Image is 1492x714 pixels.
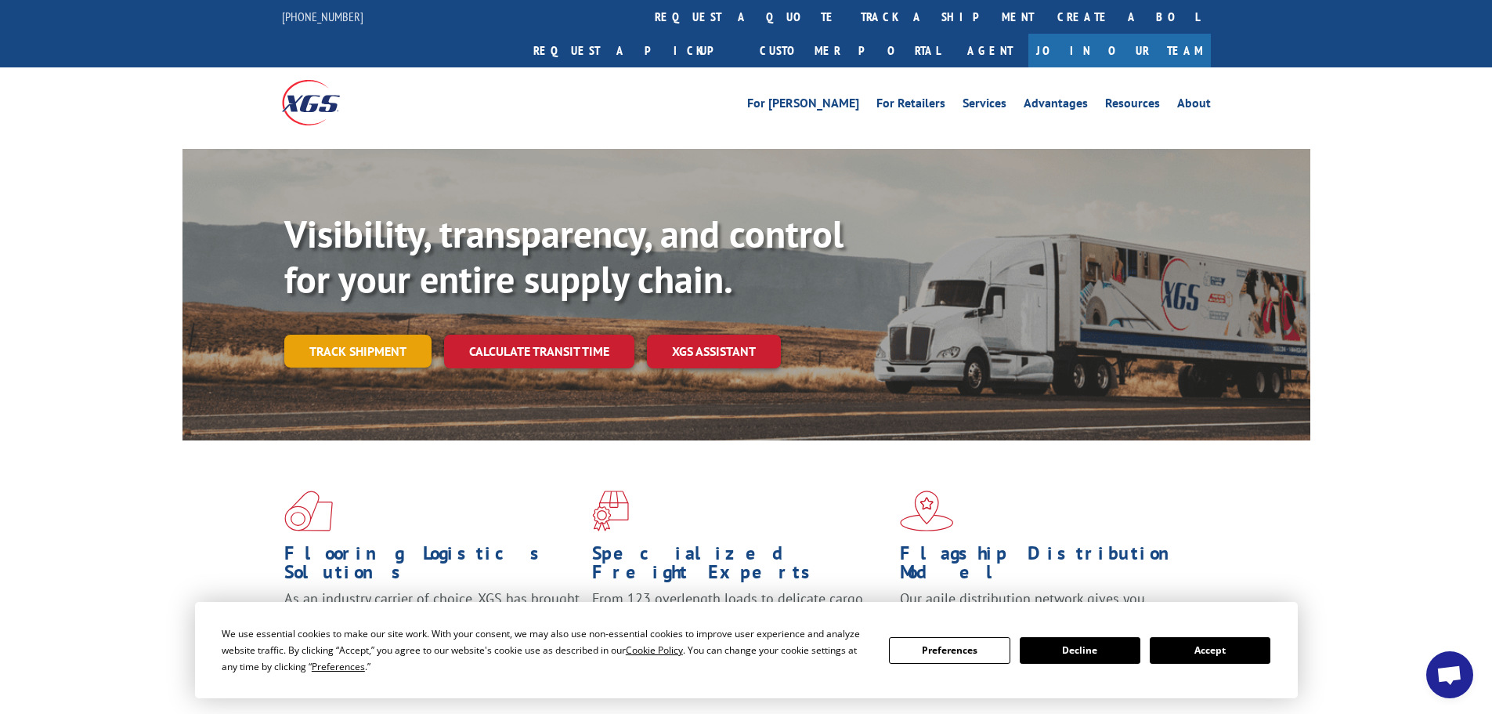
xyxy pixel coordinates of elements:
a: Open chat [1426,651,1473,698]
img: xgs-icon-focused-on-flooring-red [592,491,629,531]
a: Join Our Team [1028,34,1211,67]
h1: Specialized Freight Experts [592,544,888,589]
a: Request a pickup [522,34,748,67]
button: Accept [1150,637,1270,664]
a: Advantages [1024,97,1088,114]
h1: Flagship Distribution Model [900,544,1196,589]
a: Customer Portal [748,34,952,67]
a: Calculate transit time [444,335,634,368]
a: [PHONE_NUMBER] [282,9,363,24]
img: xgs-icon-total-supply-chain-intelligence-red [284,491,333,531]
img: xgs-icon-flagship-distribution-model-red [900,491,954,531]
a: For Retailers [876,97,945,114]
a: Services [963,97,1006,114]
span: Cookie Policy [626,643,683,657]
a: About [1177,97,1211,114]
a: Track shipment [284,335,432,368]
a: For [PERSON_NAME] [747,97,859,114]
a: Agent [952,34,1028,67]
div: Cookie Consent Prompt [195,602,1298,698]
button: Preferences [889,637,1010,664]
a: Resources [1105,97,1160,114]
div: We use essential cookies to make our site work. With your consent, we may also use non-essential ... [222,625,870,675]
span: As an industry carrier of choice, XGS has brought innovation and dedication to flooring logistics... [284,589,580,645]
button: Decline [1020,637,1140,664]
b: Visibility, transparency, and control for your entire supply chain. [284,209,844,303]
a: XGS ASSISTANT [647,335,781,368]
span: Preferences [312,660,365,673]
span: Our agile distribution network gives you nationwide inventory management on demand. [900,589,1188,626]
p: From 123 overlength loads to delicate cargo, our experienced staff knows the best way to move you... [592,589,888,659]
h1: Flooring Logistics Solutions [284,544,580,589]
